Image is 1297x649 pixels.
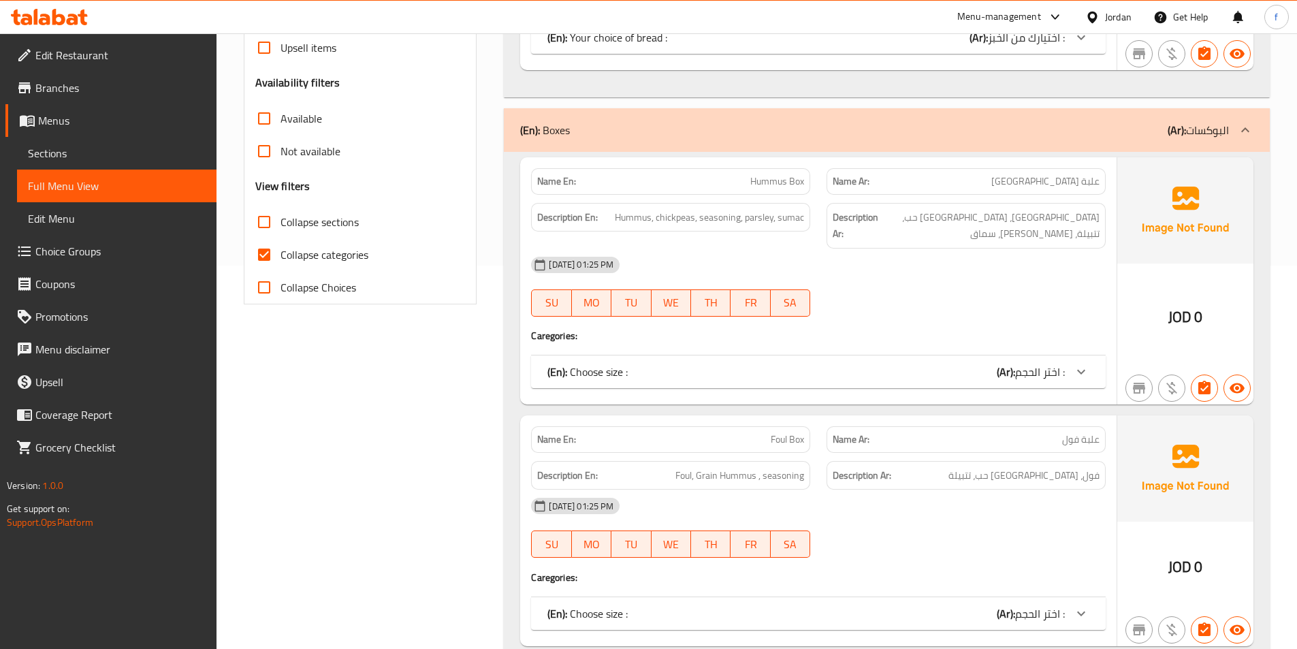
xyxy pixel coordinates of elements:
a: Choice Groups [5,235,217,268]
button: FR [731,289,770,317]
a: Edit Restaurant [5,39,217,72]
span: علبة فول [1062,432,1100,447]
b: (En): [547,603,567,624]
span: f [1275,10,1278,25]
span: WE [657,535,686,554]
button: MO [572,289,611,317]
span: TH [696,535,725,554]
span: FR [736,293,765,313]
span: JOD [1168,554,1191,580]
a: Coupons [5,268,217,300]
span: Upsell [35,374,206,390]
button: Not branch specific item [1125,40,1153,67]
span: 1.0.0 [42,477,63,494]
div: (En): Choose size :(Ar):اختر الحجم : [531,355,1106,388]
span: SA [776,535,805,554]
b: (Ar): [997,603,1015,624]
span: Sections [28,145,206,161]
span: Grocery Checklist [35,439,206,456]
span: Collapse Choices [281,279,356,296]
span: Get support on: [7,500,69,518]
span: Collapse categories [281,247,368,263]
button: Available [1223,375,1251,402]
span: اختر الحجم : [1015,603,1065,624]
span: Collapse sections [281,214,359,230]
strong: Name Ar: [833,174,869,189]
a: Support.OpsPlatform [7,513,93,531]
b: (Ar): [1168,120,1186,140]
span: SA [776,293,805,313]
span: Coupons [35,276,206,292]
span: علبة [GEOGRAPHIC_DATA] [991,174,1100,189]
span: Hummus, chickpeas, seasoning, parsley, sumac [615,209,804,226]
h3: Availability filters [255,75,340,91]
div: (En): Your choice of bread :(Ar):اختيارك من الخبز : [531,21,1106,54]
h4: Caregories: [531,329,1106,343]
button: WE [652,289,691,317]
strong: Description Ar: [833,209,878,242]
span: Available [281,110,322,127]
a: Grocery Checklist [5,431,217,464]
strong: Description En: [537,467,598,484]
p: Boxes [520,122,570,138]
button: TU [611,289,651,317]
button: Has choices [1191,40,1218,67]
img: Ae5nvW7+0k+MAAAAAElFTkSuQmCC [1117,415,1253,522]
span: JOD [1168,304,1191,330]
button: Available [1223,616,1251,644]
strong: Name En: [537,174,576,189]
a: Promotions [5,300,217,333]
button: Has choices [1191,616,1218,644]
button: Available [1223,40,1251,67]
button: Purchased item [1158,375,1185,402]
a: Branches [5,72,217,104]
span: حمص، حمص حب، تتبيلة، بقدونس، سماق [881,209,1100,242]
button: SU [531,531,571,558]
span: Coverage Report [35,407,206,423]
button: TH [691,289,731,317]
p: البوكسات [1168,122,1229,138]
div: (En): Boxes(Ar):البوكسات [504,108,1270,152]
button: MO [572,531,611,558]
button: SU [531,289,571,317]
button: TH [691,531,731,558]
button: WE [652,531,691,558]
span: Edit Menu [28,210,206,227]
h4: Caregories: [531,571,1106,584]
a: Edit Menu [17,202,217,235]
span: Foul Box [771,432,804,447]
div: (En): Choose size :(Ar):اختر الحجم : [531,597,1106,630]
div: Jordan [1105,10,1132,25]
span: WE [657,293,686,313]
button: FR [731,531,770,558]
b: (En): [547,27,567,48]
span: Branches [35,80,206,96]
span: Upsell items [281,39,336,56]
p: Choose size : [547,605,628,622]
span: Edit Restaurant [35,47,206,63]
a: Sections [17,137,217,170]
b: (Ar): [997,362,1015,382]
b: (Ar): [970,27,988,48]
span: [DATE] 01:25 PM [543,258,619,271]
p: Your choice of bread : [547,29,667,46]
span: Foul, Grain Hummus , seasoning [675,467,804,484]
span: Not available [281,143,340,159]
button: SA [771,531,810,558]
span: FR [736,535,765,554]
h3: View filters [255,178,310,194]
div: Menu-management [957,9,1041,25]
strong: Name Ar: [833,432,869,447]
strong: Description Ar: [833,467,891,484]
span: Menu disclaimer [35,341,206,358]
span: MO [577,293,606,313]
button: Not branch specific item [1125,375,1153,402]
strong: Name En: [537,432,576,447]
button: Has choices [1191,375,1218,402]
a: Full Menu View [17,170,217,202]
p: Choose size : [547,364,628,380]
span: 0 [1194,554,1202,580]
b: (En): [520,120,540,140]
span: TU [617,293,645,313]
a: Upsell [5,366,217,398]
